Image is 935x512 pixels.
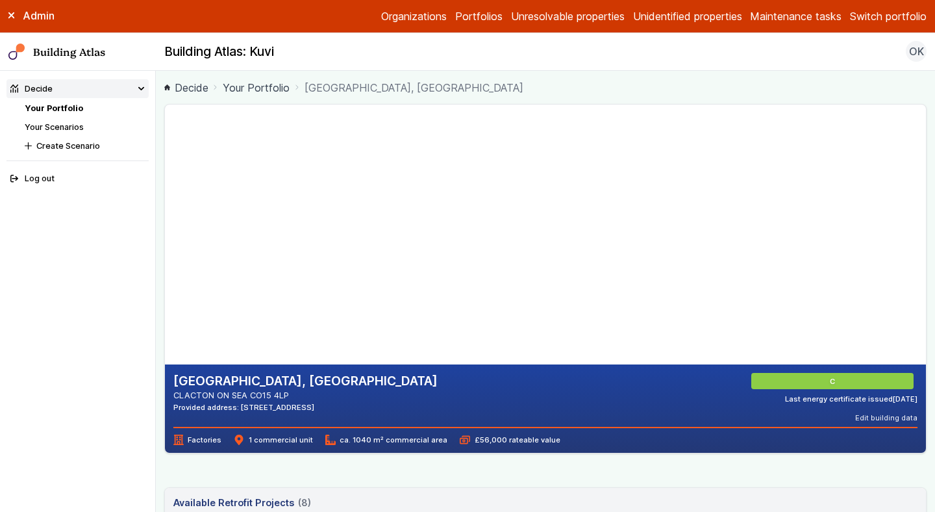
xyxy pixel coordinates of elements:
[6,79,149,98] summary: Decide
[460,435,560,445] span: £56,000 rateable value
[173,373,438,390] h2: [GEOGRAPHIC_DATA], [GEOGRAPHIC_DATA]
[893,394,917,403] time: [DATE]
[10,83,53,95] div: Decide
[25,122,84,132] a: Your Scenarios
[21,136,149,155] button: Create Scenario
[906,41,927,62] button: OK
[173,389,438,402] address: CLACTON ON SEA CO15 4LP
[298,496,311,510] span: (8)
[164,44,274,60] h2: Building Atlas: Kuvi
[164,80,208,96] a: Decide
[8,44,25,60] img: main-0bbd2752.svg
[832,376,837,387] span: C
[173,402,438,413] div: Provided address: [STREET_ADDRESS]
[173,435,221,445] span: Factories
[325,435,447,445] span: ca. 1040 m² commercial area
[511,8,625,24] a: Unresolvable properties
[25,103,83,113] a: Your Portfolio
[234,435,312,445] span: 1 commercial unit
[785,394,917,404] div: Last energy certificate issued
[633,8,742,24] a: Unidentified properties
[455,8,503,24] a: Portfolios
[909,44,924,59] span: OK
[850,8,927,24] button: Switch portfolio
[173,496,311,510] h3: Available Retrofit Projects
[6,170,149,188] button: Log out
[855,413,917,423] button: Edit building data
[381,8,447,24] a: Organizations
[223,80,290,96] a: Your Portfolio
[305,80,523,96] span: [GEOGRAPHIC_DATA], [GEOGRAPHIC_DATA]
[750,8,841,24] a: Maintenance tasks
